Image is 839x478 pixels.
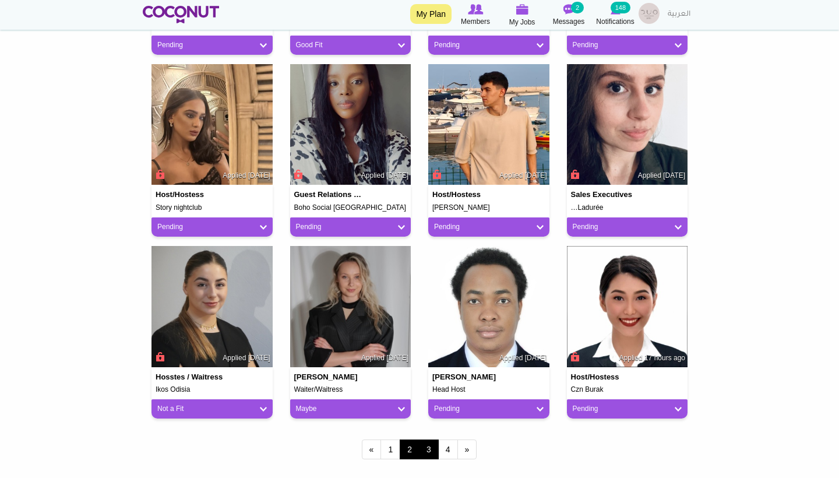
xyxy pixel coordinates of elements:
[573,222,682,232] a: Pending
[662,3,696,26] a: العربية
[567,64,688,185] img: Milka Ciric's picture
[294,191,362,199] h4: Guest Relations Supervisor
[571,386,684,393] h5: Czn Burak
[611,4,621,15] img: Notifications
[452,3,499,27] a: Browse Members Members
[428,64,549,185] img: obada hosaino's picture
[431,168,441,180] span: Connect to Unlock the Profile
[143,6,219,23] img: Home
[573,40,682,50] a: Pending
[432,191,500,199] h4: Host/Hostess
[567,246,688,367] img: Maria Karen Navarette's picture
[434,404,544,414] a: Pending
[434,40,544,50] a: Pending
[571,2,584,13] small: 2
[157,222,267,232] a: Pending
[438,440,458,459] a: 4
[410,4,452,24] a: My Plan
[468,4,483,15] img: Browse Members
[400,440,419,459] span: 2
[294,386,407,393] h5: Waiter/Waitress
[156,204,269,212] h5: Story nightclub
[461,16,490,27] span: Members
[499,3,545,28] a: My Jobs My Jobs
[569,351,580,363] span: Connect to Unlock the Profile
[362,440,382,459] a: ‹ previous
[296,222,406,232] a: Pending
[156,191,223,199] h4: Host/Hostess
[380,440,400,459] a: 1
[290,64,411,185] img: Lisa Ngonyama's picture
[509,16,535,28] span: My Jobs
[154,351,164,363] span: Connect to Unlock the Profile
[151,64,273,185] img: Atlanta-Rayne Kowsor's picture
[290,246,411,367] img: Klaudia Bąk's picture
[553,16,585,27] span: Messages
[545,3,592,27] a: Messages Messages 2
[156,386,269,393] h5: Ikos Odisia
[154,168,164,180] span: Connect to Unlock the Profile
[157,404,267,414] a: Not a Fit
[569,168,580,180] span: Connect to Unlock the Profile
[156,373,223,381] h4: Hosstes / Waitress
[292,168,303,180] span: Connect to Unlock the Profile
[157,40,267,50] a: Pending
[294,373,362,381] h4: [PERSON_NAME]
[457,440,477,459] a: next ›
[296,404,406,414] a: Maybe
[571,204,684,212] h5: …Ladurée
[611,2,630,13] small: 148
[571,373,639,381] h4: Host/Hostess
[296,40,406,50] a: Good Fit
[428,246,549,367] img: Solomon Mathu's picture
[516,4,528,15] img: My Jobs
[294,204,407,212] h5: Boho Social [GEOGRAPHIC_DATA]
[432,204,545,212] h5: [PERSON_NAME]
[434,222,544,232] a: Pending
[592,3,639,27] a: Notifications Notifications 148
[563,4,574,15] img: Messages
[151,246,273,367] img: Paloma Vaque's picture
[432,386,545,393] h5: Head Host
[419,440,439,459] a: 3
[596,16,634,27] span: Notifications
[571,191,639,199] h4: Sales Executives
[573,404,682,414] a: Pending
[432,373,500,381] h4: [PERSON_NAME]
